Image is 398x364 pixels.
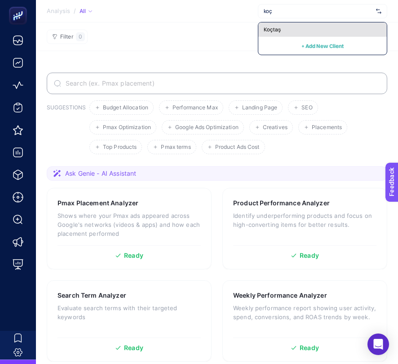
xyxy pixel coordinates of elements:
span: Performance Max [172,104,218,111]
span: Analysis [47,8,70,15]
button: + Add New Client [301,40,344,51]
span: Ready [300,345,319,351]
span: Ready [300,252,319,259]
span: Creatives [263,124,287,131]
h3: Weekly Performance Analyzer [233,291,327,300]
h3: Pmax Placement Analyzer [57,199,138,208]
span: Ready [124,345,143,351]
a: Pmax Placement AnalyzerShows where your Pmax ads appeared across Google's networks (videos & apps... [47,188,212,269]
span: Ready [124,252,143,259]
span: Google Ads Optimization [175,124,239,131]
a: Weekly Performance AnalyzerWeekly performance report showing user activity, spend, conversions, a... [222,280,387,362]
input: mediamarkt.com.tr [264,8,372,15]
span: Product Ads Cost [215,144,260,151]
h3: Search Term Analyzer [57,291,126,300]
span: Placements [312,124,342,131]
div: All [80,8,92,15]
span: Landing Page [242,104,277,111]
input: Search [64,80,380,87]
h3: Product Performance Analyzer [233,199,330,208]
span: Pmax Optimization [103,124,151,131]
p: Evaluate search terms with their targeted keywords [57,303,201,321]
p: Identify underperforming products and focus on high-converting items for better results. [233,211,376,229]
span: SEO [301,104,312,111]
p: Weekly performance report showing user activity, spend, conversions, and ROAS trends by week. [233,303,376,321]
a: Product Performance AnalyzerIdentify underperforming products and focus on high-converting items ... [222,188,387,269]
span: Pmax terms [161,144,190,151]
span: / [74,7,76,14]
a: Search Term AnalyzerEvaluate search terms with their targeted keywordsReady [47,280,212,362]
span: 0 [79,33,82,40]
span: Budget Allocation [103,104,148,111]
div: Open Intercom Messenger [367,334,389,355]
span: Feedback [5,3,34,10]
p: Shows where your Pmax ads appeared across Google's networks (videos & apps) and how each placemen... [57,211,201,238]
span: Filter [60,34,73,40]
span: + Add New Client [301,43,344,49]
h3: SUGGESTIONS [47,104,86,154]
span: Ask Genie - AI Assistant [65,169,136,178]
img: svg%3e [376,7,381,16]
button: Filter0 [47,30,88,44]
span: Koçtaş [264,26,281,33]
span: Top Products [103,144,137,151]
